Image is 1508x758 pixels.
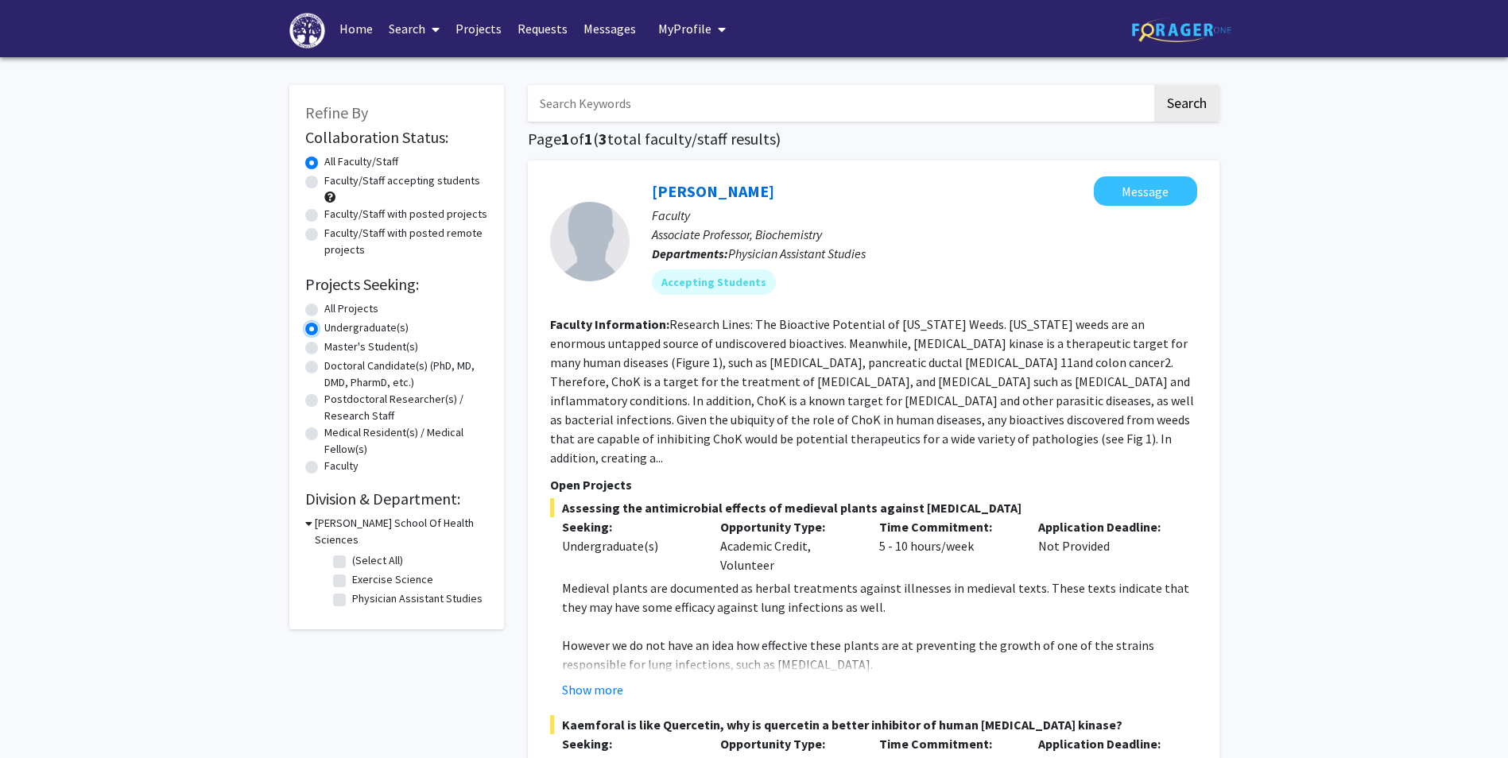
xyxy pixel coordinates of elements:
h2: Projects Seeking: [305,275,488,294]
a: Home [331,1,381,56]
label: Faculty/Staff with posted remote projects [324,225,488,258]
a: [PERSON_NAME] [652,181,774,201]
span: 1 [584,129,593,149]
h1: Page of ( total faculty/staff results) [528,130,1219,149]
h2: Division & Department: [305,489,488,509]
span: Assessing the antimicrobial effects of medieval plants against [MEDICAL_DATA] [550,498,1197,517]
label: Faculty [324,458,359,474]
a: Search [381,1,448,56]
p: Application Deadline: [1038,734,1173,753]
label: All Projects [324,300,378,317]
h2: Collaboration Status: [305,128,488,147]
div: 5 - 10 hours/week [867,517,1026,574]
p: Opportunity Type: [720,734,855,753]
p: Seeking: [562,734,697,753]
div: Not Provided [1026,517,1185,574]
div: Undergraduate(s) [562,536,697,555]
label: Faculty/Staff with posted projects [324,206,487,222]
label: Postdoctoral Researcher(s) / Research Staff [324,391,488,424]
label: Medical Resident(s) / Medical Fellow(s) [324,424,488,458]
fg-read-more: Research Lines: The Bioactive Potential of [US_STATE] Weeds. [US_STATE] weeds are an enormous unt... [550,316,1194,466]
p: Time Commitment: [879,734,1014,753]
a: Projects [448,1,510,56]
mat-chip: Accepting Students [652,269,776,295]
label: Exercise Science [352,571,433,588]
span: Kaemforal is like Quercetin, why is quercetin a better inhibitor of human [MEDICAL_DATA] kinase? [550,715,1197,734]
label: Physician Assistant Studies [352,590,483,607]
img: ForagerOne Logo [1132,17,1231,42]
p: Medieval plants are documented as herbal treatments against illnesses in medieval texts. These te... [562,578,1197,617]
p: Opportunity Type: [720,517,855,536]
p: Application Deadline: [1038,517,1173,536]
span: 1 [561,129,570,149]
button: Message Tahl Zimmerman [1094,176,1197,206]
b: Faculty Information: [550,316,669,332]
div: Academic Credit, Volunteer [708,517,867,574]
label: (Select All) [352,552,403,569]
span: My Profile [658,21,711,37]
span: Refine By [305,102,368,122]
span: 3 [599,129,607,149]
label: Master's Student(s) [324,338,418,355]
p: Time Commitment: [879,517,1014,536]
label: Undergraduate(s) [324,319,409,336]
p: Faculty [652,206,1197,225]
label: All Faculty/Staff [324,153,398,170]
label: Doctoral Candidate(s) (PhD, MD, DMD, PharmD, etc.) [324,358,488,391]
img: High Point University Logo [289,13,326,48]
h3: [PERSON_NAME] School Of Health Sciences [315,515,488,548]
iframe: Chat [12,686,68,746]
a: Messages [576,1,644,56]
p: However we do not have an idea how effective these plants are at preventing the growth of one of ... [562,636,1197,674]
p: Associate Professor, Biochemistry [652,225,1197,244]
input: Search Keywords [528,85,1152,122]
a: Requests [510,1,576,56]
button: Show more [562,680,623,699]
b: Departments: [652,246,728,261]
p: Open Projects [550,475,1197,494]
span: Physician Assistant Studies [728,246,866,261]
label: Faculty/Staff accepting students [324,172,480,189]
p: Seeking: [562,517,697,536]
button: Search [1154,85,1219,122]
